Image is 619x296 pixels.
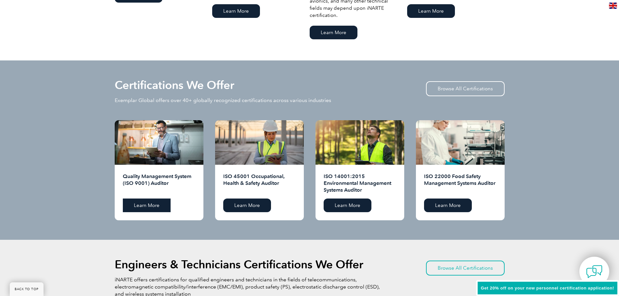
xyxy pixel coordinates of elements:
a: Learn More [324,199,371,212]
p: Exemplar Global offers over 40+ globally recognized certifications across various industries [115,97,331,104]
img: contact-chat.png [586,264,602,280]
h2: Certifications We Offer [115,80,234,90]
h2: Quality Management System (ISO 9001) Auditor [123,173,195,194]
a: BACK TO TOP [10,282,44,296]
h2: Engineers & Technicians Certifications We Offer [115,259,363,270]
a: Learn More [424,199,472,212]
a: Browse All Certifications [426,261,505,276]
img: en [609,3,617,9]
a: Learn More [212,4,260,18]
h2: ISO 45001 Occupational, Health & Safety Auditor [223,173,296,194]
a: Learn More [407,4,455,18]
a: Learn More [223,199,271,212]
a: Learn More [310,26,357,39]
a: Learn More [123,199,171,212]
span: Get 20% off on your new personnel certification application! [481,286,614,290]
h2: ISO 14001:2015 Environmental Management Systems Auditor [324,173,396,194]
a: Browse All Certifications [426,81,505,96]
h2: ISO 22000 Food Safety Management Systems Auditor [424,173,496,194]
